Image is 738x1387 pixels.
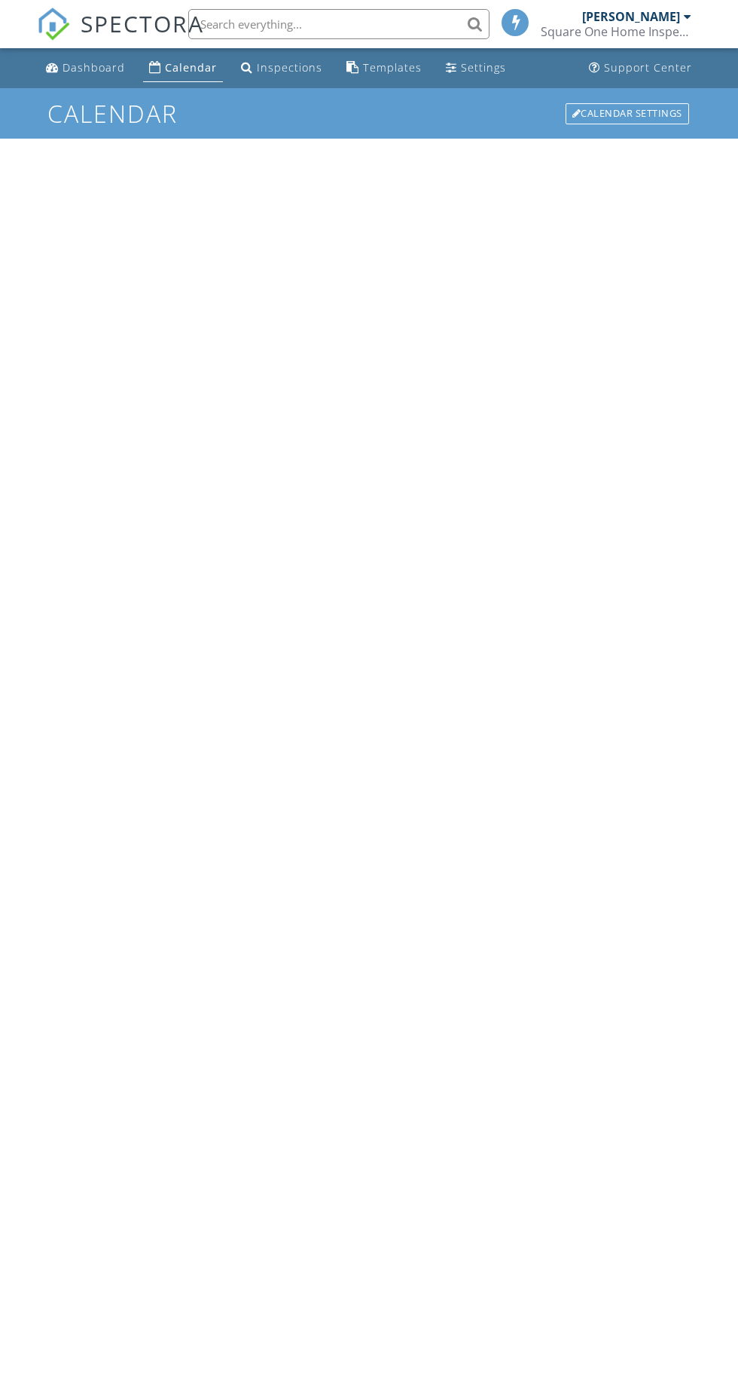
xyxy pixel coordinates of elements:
div: Calendar Settings [566,103,689,124]
a: Support Center [583,54,698,82]
img: The Best Home Inspection Software - Spectora [37,8,70,41]
a: SPECTORA [37,20,204,52]
div: Templates [363,60,422,75]
div: Square One Home Inspections [541,24,691,39]
div: Calendar [165,60,217,75]
a: Dashboard [40,54,131,82]
a: Inspections [235,54,328,82]
span: SPECTORA [81,8,204,39]
input: Search everything... [188,9,489,39]
div: Support Center [604,60,692,75]
a: Calendar [143,54,223,82]
div: Inspections [257,60,322,75]
a: Calendar Settings [564,102,691,126]
div: Settings [461,60,506,75]
a: Templates [340,54,428,82]
div: Dashboard [63,60,125,75]
div: [PERSON_NAME] [582,9,680,24]
a: Settings [440,54,512,82]
h1: Calendar [47,100,690,127]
